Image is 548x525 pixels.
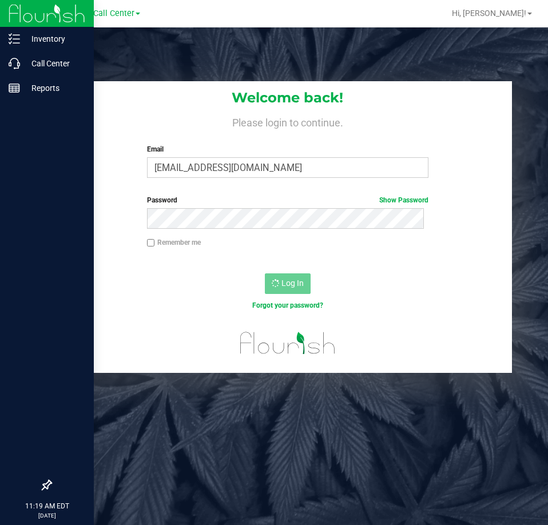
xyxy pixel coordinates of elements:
label: Email [147,144,428,154]
p: Reports [20,81,89,95]
span: Log In [281,279,304,288]
label: Remember me [147,237,201,248]
p: Inventory [20,32,89,46]
inline-svg: Inventory [9,33,20,45]
inline-svg: Call Center [9,58,20,69]
h4: Please login to continue. [63,114,511,128]
inline-svg: Reports [9,82,20,94]
span: Password [147,196,177,204]
h1: Welcome back! [63,90,511,105]
img: flourish_logo.svg [232,323,344,364]
p: [DATE] [5,511,89,520]
a: Show Password [379,196,428,204]
a: Forgot your password? [252,301,323,309]
span: Call Center [93,9,134,18]
span: Hi, [PERSON_NAME]! [452,9,526,18]
input: Remember me [147,239,155,247]
button: Log In [265,273,311,294]
p: Call Center [20,57,89,70]
p: 11:19 AM EDT [5,501,89,511]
